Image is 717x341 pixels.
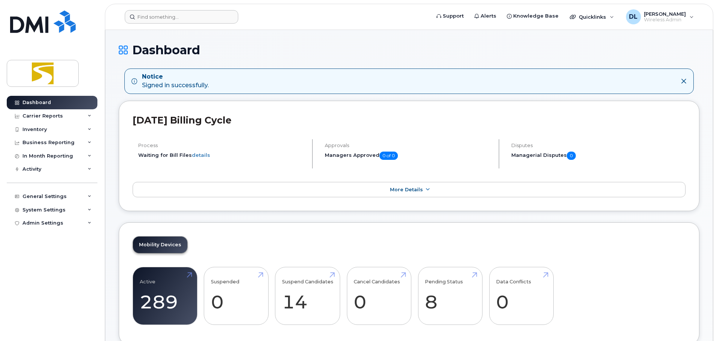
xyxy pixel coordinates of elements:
[133,237,187,253] a: Mobility Devices
[425,271,475,321] a: Pending Status 8
[282,271,333,321] a: Suspend Candidates 14
[496,271,547,321] a: Data Conflicts 0
[567,152,576,160] span: 0
[511,152,686,160] h5: Managerial Disputes
[119,43,699,57] h1: Dashboard
[325,152,492,160] h5: Managers Approved
[138,143,306,148] h4: Process
[138,152,306,159] li: Waiting for Bill Files
[140,271,190,321] a: Active 289
[379,152,398,160] span: 0 of 0
[142,73,209,81] strong: Notice
[211,271,261,321] a: Suspended 0
[390,187,423,192] span: More Details
[325,143,492,148] h4: Approvals
[511,143,686,148] h4: Disputes
[133,115,686,126] h2: [DATE] Billing Cycle
[354,271,404,321] a: Cancel Candidates 0
[192,152,210,158] a: details
[142,73,209,90] div: Signed in successfully.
